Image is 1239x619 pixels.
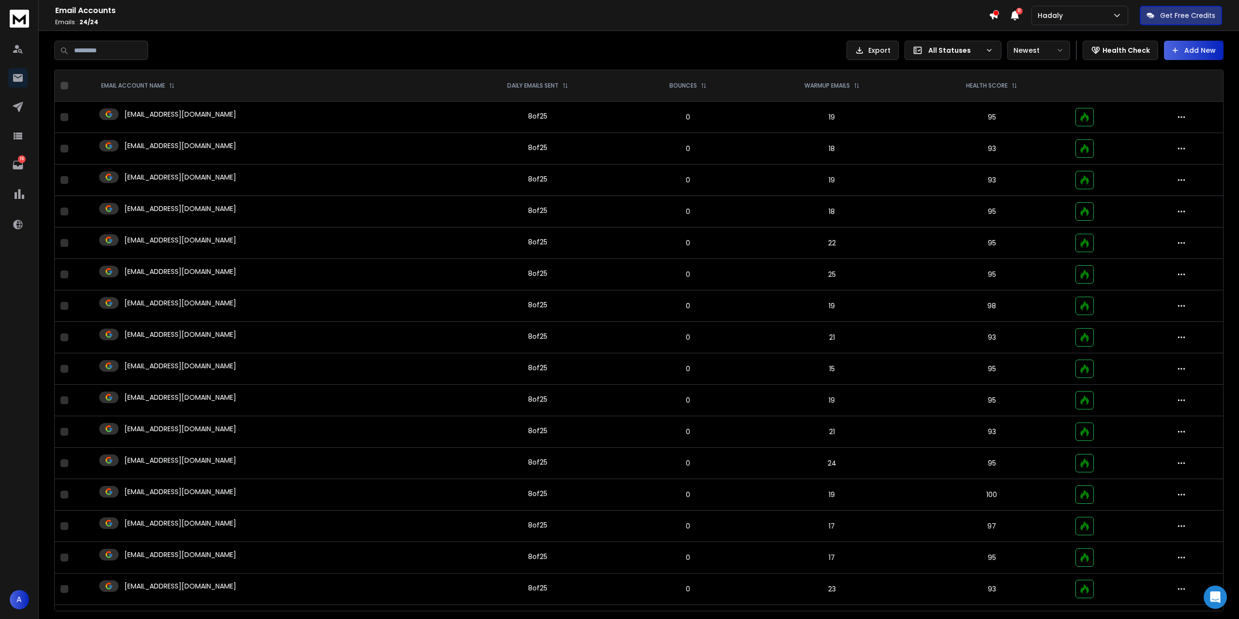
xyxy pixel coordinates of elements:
[966,82,1008,90] p: HEALTH SCORE
[124,267,236,276] p: [EMAIL_ADDRESS][DOMAIN_NAME]
[633,301,744,311] p: 0
[1140,6,1222,25] button: Get Free Credits
[124,141,236,151] p: [EMAIL_ADDRESS][DOMAIN_NAME]
[914,574,1070,605] td: 93
[928,45,982,55] p: All Statuses
[914,102,1070,133] td: 95
[914,322,1070,353] td: 93
[55,5,989,16] h1: Email Accounts
[507,82,559,90] p: DAILY EMAILS SENT
[124,581,236,591] p: [EMAIL_ADDRESS][DOMAIN_NAME]
[124,393,236,402] p: [EMAIL_ADDRESS][DOMAIN_NAME]
[914,290,1070,322] td: 98
[1160,11,1215,20] p: Get Free Credits
[633,207,744,216] p: 0
[10,590,29,609] button: A
[124,455,236,465] p: [EMAIL_ADDRESS][DOMAIN_NAME]
[124,487,236,497] p: [EMAIL_ADDRESS][DOMAIN_NAME]
[8,155,28,175] a: 16
[124,235,236,245] p: [EMAIL_ADDRESS][DOMAIN_NAME]
[633,238,744,248] p: 0
[124,361,236,371] p: [EMAIL_ADDRESS][DOMAIN_NAME]
[528,426,547,436] div: 8 of 25
[750,448,914,479] td: 24
[669,82,697,90] p: BOUNCES
[528,583,547,593] div: 8 of 25
[914,353,1070,385] td: 95
[914,227,1070,259] td: 95
[914,479,1070,511] td: 100
[528,143,547,152] div: 8 of 25
[528,300,547,310] div: 8 of 25
[914,448,1070,479] td: 95
[633,175,744,185] p: 0
[750,133,914,165] td: 18
[914,133,1070,165] td: 93
[914,511,1070,542] td: 97
[55,18,989,26] p: Emails :
[914,416,1070,448] td: 93
[528,332,547,341] div: 8 of 25
[1204,586,1227,609] div: Open Intercom Messenger
[101,82,175,90] div: EMAIL ACCOUNT NAME
[750,290,914,322] td: 19
[1103,45,1150,55] p: Health Check
[528,269,547,278] div: 8 of 25
[914,259,1070,290] td: 95
[750,165,914,196] td: 19
[750,416,914,448] td: 21
[750,574,914,605] td: 23
[633,584,744,594] p: 0
[750,227,914,259] td: 22
[528,363,547,373] div: 8 of 25
[1007,41,1070,60] button: Newest
[914,196,1070,227] td: 95
[528,457,547,467] div: 8 of 25
[633,112,744,122] p: 0
[633,490,744,499] p: 0
[528,111,547,121] div: 8 of 25
[528,394,547,404] div: 8 of 25
[633,395,744,405] p: 0
[1016,8,1023,15] span: 11
[1164,41,1224,60] button: Add New
[528,206,547,215] div: 8 of 25
[750,479,914,511] td: 19
[633,553,744,562] p: 0
[633,332,744,342] p: 0
[750,353,914,385] td: 15
[1038,11,1067,20] p: Hadaly
[750,196,914,227] td: 18
[18,155,26,163] p: 16
[124,424,236,434] p: [EMAIL_ADDRESS][DOMAIN_NAME]
[528,489,547,498] div: 8 of 25
[633,364,744,374] p: 0
[846,41,899,60] button: Export
[633,144,744,153] p: 0
[124,109,236,119] p: [EMAIL_ADDRESS][DOMAIN_NAME]
[750,259,914,290] td: 25
[124,204,236,213] p: [EMAIL_ADDRESS][DOMAIN_NAME]
[750,385,914,416] td: 19
[79,18,98,26] span: 24 / 24
[750,322,914,353] td: 21
[750,102,914,133] td: 19
[528,520,547,530] div: 8 of 25
[633,427,744,437] p: 0
[633,521,744,531] p: 0
[1083,41,1158,60] button: Health Check
[750,542,914,574] td: 17
[750,511,914,542] td: 17
[633,270,744,279] p: 0
[528,237,547,247] div: 8 of 25
[124,330,236,339] p: [EMAIL_ADDRESS][DOMAIN_NAME]
[914,542,1070,574] td: 95
[124,550,236,559] p: [EMAIL_ADDRESS][DOMAIN_NAME]
[124,172,236,182] p: [EMAIL_ADDRESS][DOMAIN_NAME]
[124,298,236,308] p: [EMAIL_ADDRESS][DOMAIN_NAME]
[804,82,850,90] p: WARMUP EMAILS
[528,552,547,561] div: 8 of 25
[633,458,744,468] p: 0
